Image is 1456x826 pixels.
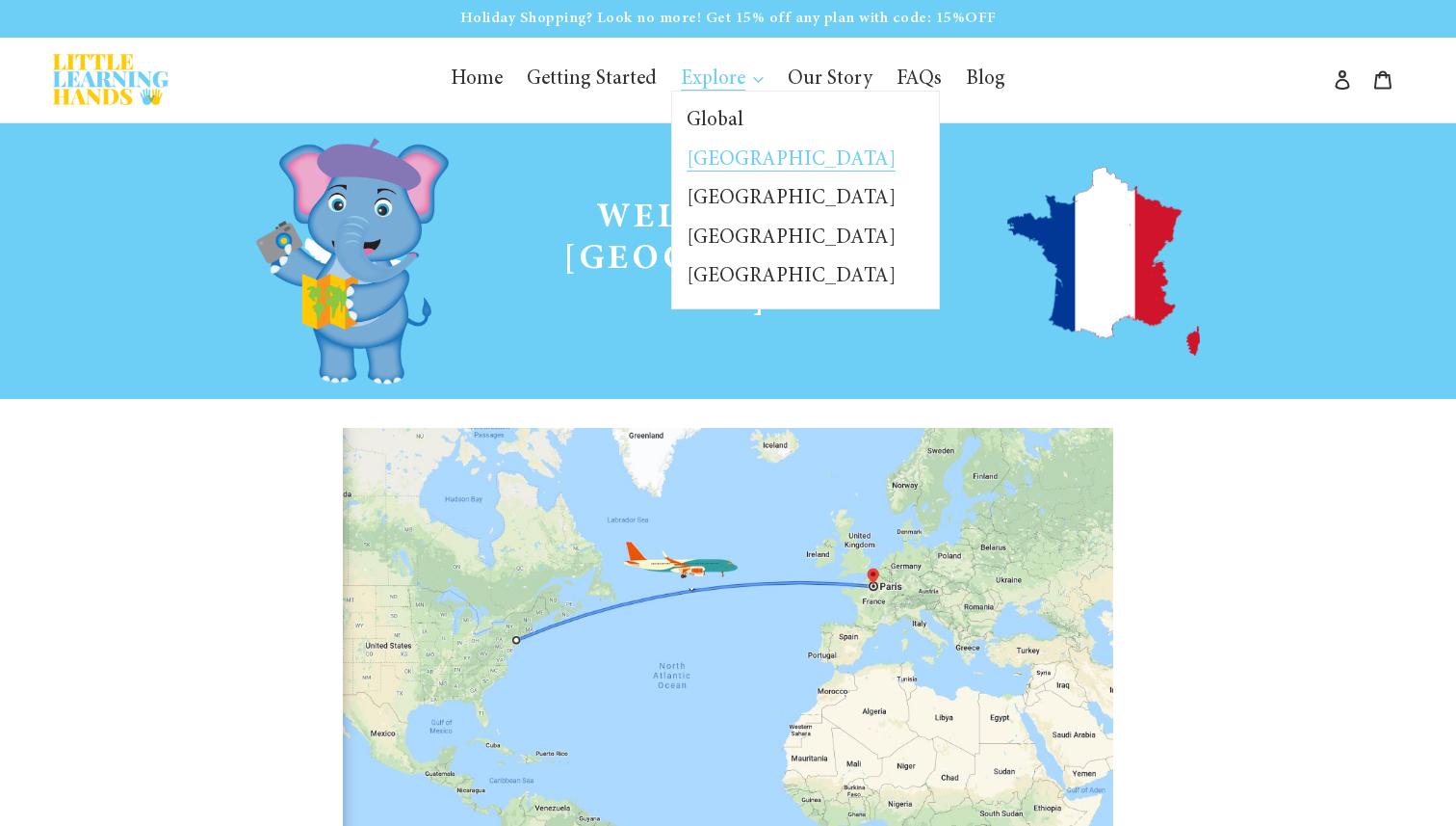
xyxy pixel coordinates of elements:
a: Getting Started [517,62,666,98]
span: Welcome to [GEOGRAPHIC_DATA]! [563,201,893,319]
span: Getting Started [527,69,657,91]
a: [GEOGRAPHIC_DATA] [672,220,910,259]
a: Our Story [778,62,882,98]
a: Home [441,62,512,98]
a: FAQs [887,62,951,98]
a: Blog [956,62,1015,98]
img: Little Learning Hands [53,54,169,105]
span: Global [687,111,743,132]
button: Explore [671,62,773,98]
a: [GEOGRAPHIC_DATA] [672,142,910,181]
span: FAQs [897,69,942,91]
p: Holiday Shopping? Look no more! Get 15% off any plan with code: 15%OFF [2,2,1454,35]
img: pf-47827178--francemascot.png [256,138,449,385]
span: Blog [966,69,1005,91]
a: [GEOGRAPHIC_DATA] [672,258,910,298]
span: [GEOGRAPHIC_DATA] [687,228,896,250]
a: [GEOGRAPHIC_DATA] [672,180,910,220]
span: Home [451,69,503,91]
a: Global [672,102,910,142]
span: [GEOGRAPHIC_DATA] [687,189,896,210]
span: [GEOGRAPHIC_DATA] [687,267,896,288]
span: [GEOGRAPHIC_DATA] [687,150,896,172]
span: Our Story [788,69,872,91]
img: pf-7fa12284--francelayout.png [1007,167,1200,356]
span: Explore [681,69,745,91]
